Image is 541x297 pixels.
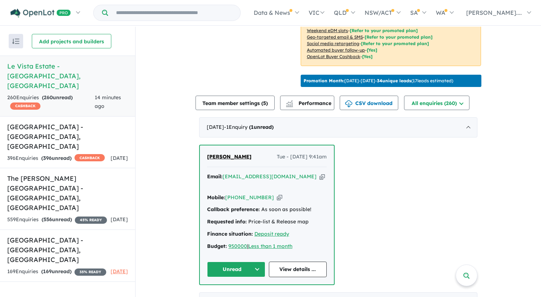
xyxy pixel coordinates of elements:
b: 34 unique leads [377,78,411,83]
h5: Le Vista Estate - [GEOGRAPHIC_DATA] , [GEOGRAPHIC_DATA] [7,61,128,91]
span: 5 [263,100,266,106]
u: Automated buyer follow-up [307,47,365,53]
span: Performance [287,100,331,106]
span: 556 [43,216,52,223]
u: Geo-targeted email & SMS [307,34,363,40]
a: View details ... [269,262,327,277]
span: [Refer to your promoted plan] [365,34,433,40]
strong: ( unread) [249,124,274,130]
b: Promotion Month: [304,78,344,83]
button: Team member settings (5) [196,96,275,110]
div: 559 Enquir ies [7,215,107,224]
span: CASHBACK [10,102,40,110]
span: [Yes] [367,47,377,53]
div: [DATE] [199,117,477,137]
span: [PERSON_NAME] [207,153,252,160]
span: - 1 Enquir y [224,124,274,130]
button: Copy [319,173,325,180]
button: All enquiries (260) [404,96,469,110]
span: 45 % READY [75,217,107,224]
u: Social media retargeting [307,41,359,46]
input: Try estate name, suburb, builder or developer [110,5,239,21]
a: 950000 [228,243,247,249]
span: [Refer to your promoted plan] [361,41,429,46]
button: Performance [280,96,334,110]
strong: Requested info: [207,218,247,225]
span: [PERSON_NAME].... [466,9,522,16]
img: line-chart.svg [286,100,293,104]
strong: ( unread) [41,268,72,275]
strong: Budget: [207,243,227,249]
h5: [GEOGRAPHIC_DATA] - [GEOGRAPHIC_DATA] , [GEOGRAPHIC_DATA] [7,122,128,151]
a: Deposit ready [254,231,289,237]
a: [PERSON_NAME] [207,153,252,161]
p: [DATE] - [DATE] - ( 17 leads estimated) [304,78,453,84]
span: [DATE] [111,268,128,275]
div: 260 Enquir ies [7,93,95,111]
span: [DATE] [111,155,128,161]
button: Unread [207,262,265,277]
strong: ( unread) [42,94,73,101]
a: [PHONE_NUMBER] [225,194,274,201]
span: 396 [43,155,52,161]
strong: Finance situation: [207,231,253,237]
span: CASHBACK [74,154,105,161]
h5: The [PERSON_NAME][GEOGRAPHIC_DATA] - [GEOGRAPHIC_DATA] , [GEOGRAPHIC_DATA] [7,174,128,213]
button: Add projects and builders [32,34,111,48]
span: [Refer to your promoted plan] [350,28,418,33]
strong: Email: [207,173,223,180]
button: Copy [277,194,282,201]
strong: Callback preference: [207,206,260,213]
img: download icon [345,100,352,108]
span: 35 % READY [74,268,106,276]
u: OpenLot Buyer Cashback [307,54,360,59]
div: 396 Enquir ies [7,154,105,163]
span: Tue - [DATE] 9:41am [277,153,327,161]
div: | [207,242,327,251]
img: bar-chart.svg [286,102,293,107]
span: 14 minutes ago [95,94,121,109]
strong: ( unread) [41,155,72,161]
span: 260 [44,94,53,101]
h5: [GEOGRAPHIC_DATA] - [GEOGRAPHIC_DATA] , [GEOGRAPHIC_DATA] [7,235,128,265]
div: 169 Enquir ies [7,267,106,276]
img: Openlot PRO Logo White [10,9,71,18]
a: Less than 1 month [248,243,292,249]
span: [DATE] [111,216,128,223]
img: sort.svg [12,39,20,44]
span: 1 [251,124,254,130]
button: CSV download [340,96,398,110]
u: Weekend eDM slots [307,28,348,33]
strong: Mobile: [207,194,225,201]
div: As soon as possible! [207,205,327,214]
strong: ( unread) [42,216,72,223]
span: 169 [43,268,52,275]
span: [Yes] [362,54,373,59]
div: Price-list & Release map [207,218,327,226]
a: [EMAIL_ADDRESS][DOMAIN_NAME] [223,173,317,180]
